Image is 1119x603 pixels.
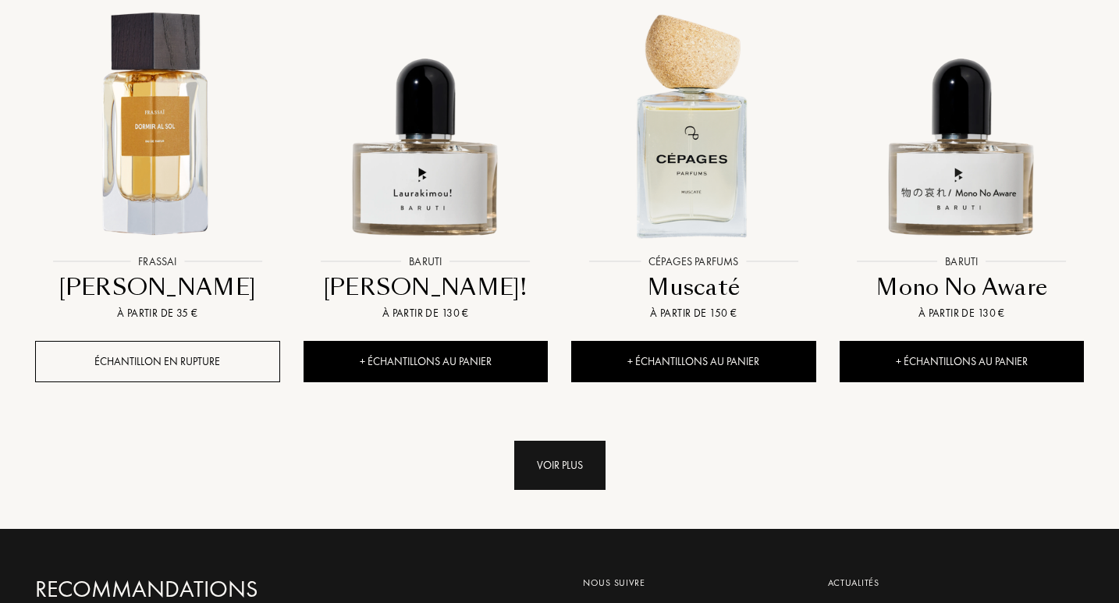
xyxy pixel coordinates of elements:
div: À partir de 130 € [846,305,1078,321]
img: Mono No Aware Baruti [841,4,1082,245]
div: Actualités [828,576,1073,590]
div: Échantillon en rupture [35,341,280,382]
div: À partir de 150 € [577,305,810,321]
div: À partir de 35 € [41,305,274,321]
div: + Échantillons au panier [840,341,1085,382]
div: Voir plus [514,441,606,490]
div: + Échantillons au panier [571,341,816,382]
img: Dormir Al Sol Frassai [37,4,278,245]
div: Nous suivre [583,576,805,590]
a: Recommandations [35,576,369,603]
div: À partir de 130 € [310,305,542,321]
img: Muscaté Cépages Parfums [573,4,814,245]
img: Laurakimou! Baruti [305,4,546,245]
div: + Échantillons au panier [304,341,549,382]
